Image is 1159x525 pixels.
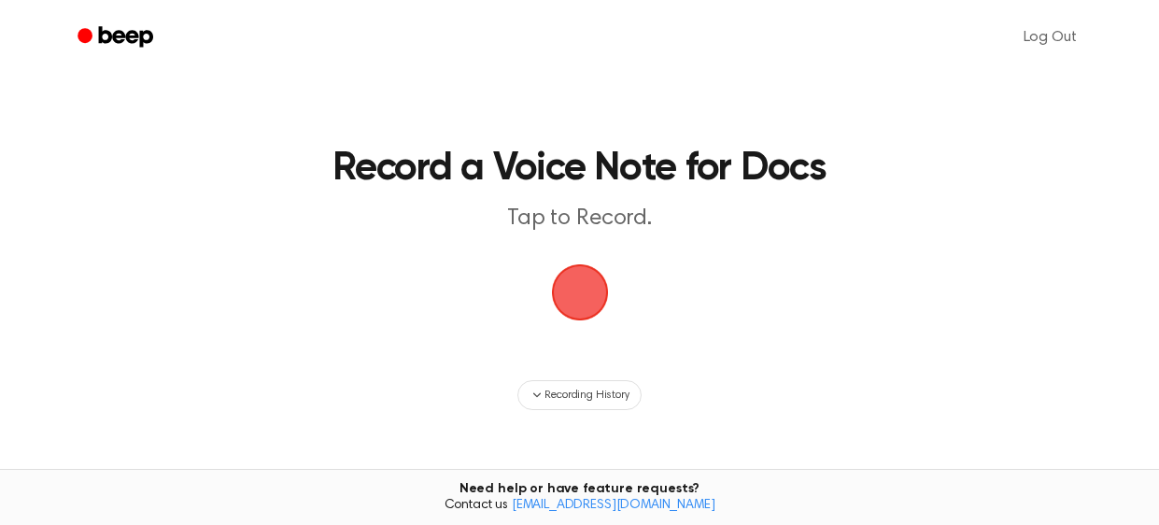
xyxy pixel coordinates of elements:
button: Beep Logo [552,264,608,320]
span: Recording History [544,387,629,404]
span: Contact us [11,498,1148,515]
a: [EMAIL_ADDRESS][DOMAIN_NAME] [512,499,715,512]
button: Recording History [517,380,641,410]
p: Tap to Record. [221,204,939,234]
a: Beep [64,20,170,56]
a: Log Out [1005,15,1095,60]
h1: Record a Voice Note for Docs [202,149,957,189]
